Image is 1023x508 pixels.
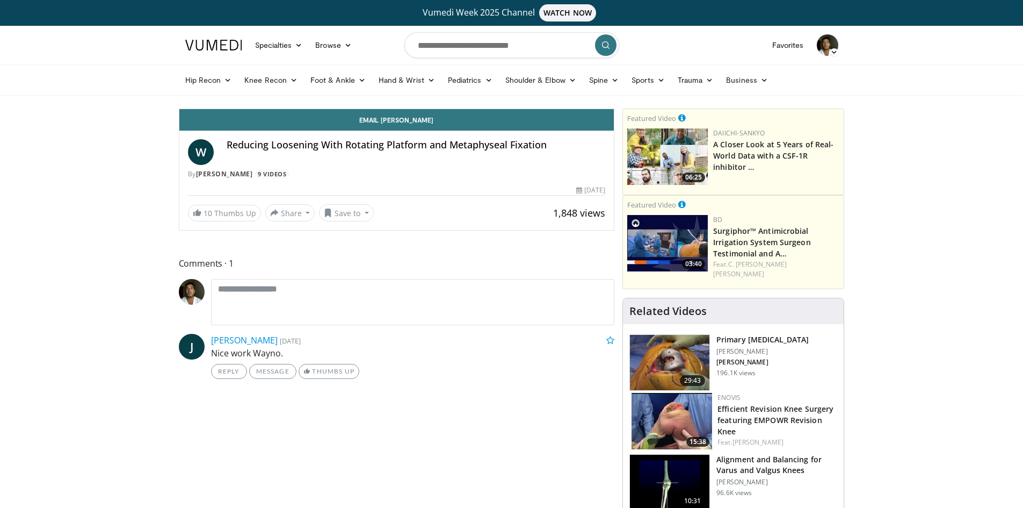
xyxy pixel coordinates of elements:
[188,139,214,165] a: W
[717,438,835,447] div: Feat.
[716,478,837,486] p: [PERSON_NAME]
[583,69,625,91] a: Spine
[211,347,615,360] p: Nice work Wayno.
[682,259,705,269] span: 03:40
[265,204,315,221] button: Share
[627,128,708,185] a: 06:25
[686,437,709,447] span: 15:38
[817,34,838,56] img: Avatar
[249,364,296,379] a: Message
[716,334,809,345] h3: Primary [MEDICAL_DATA]
[671,69,720,91] a: Trauma
[716,369,756,377] p: 196.1K views
[255,169,290,178] a: 9 Videos
[682,173,705,182] span: 06:25
[227,139,606,151] h4: Reducing Loosening With Rotating Platform and Metaphyseal Fixation
[188,169,606,179] div: By
[713,260,787,278] a: C. [PERSON_NAME] [PERSON_NAME]
[179,109,614,131] a: Email [PERSON_NAME]
[211,334,278,346] a: [PERSON_NAME]
[627,128,708,185] img: 93c22cae-14d1-47f0-9e4a-a244e824b022.png.150x105_q85_crop-smart_upscale.jpg
[211,364,247,379] a: Reply
[185,40,242,51] img: VuMedi Logo
[309,34,358,56] a: Browse
[630,335,709,391] img: 297061_3.png.150x105_q85_crop-smart_upscale.jpg
[204,208,212,218] span: 10
[720,69,774,91] a: Business
[539,4,596,22] span: WATCH NOW
[627,215,708,271] img: 70422da6-974a-44ac-bf9d-78c82a89d891.150x105_q85_crop-smart_upscale.jpg
[713,226,811,259] a: Surgiphor™ Antimicrobial Irrigation System Surgeon Testimonial and A…
[553,206,605,219] span: 1,848 views
[629,305,707,318] h4: Related Videos
[196,169,253,178] a: [PERSON_NAME]
[249,34,309,56] a: Specialties
[304,69,372,91] a: Foot & Ankle
[625,69,671,91] a: Sports
[404,32,619,58] input: Search topics, interventions
[716,454,837,476] h3: Alignment and Balancing for Varus and Valgus Knees
[717,404,833,437] a: Efficient Revision Knee Surgery featuring EMPOWR Revision Knee
[179,334,205,360] a: J
[732,438,783,447] a: [PERSON_NAME]
[319,204,374,221] button: Save to
[238,69,304,91] a: Knee Recon
[187,4,837,22] a: Vumedi Week 2025 ChannelWATCH NOW
[632,393,712,449] img: 2c6dc023-217a-48ee-ae3e-ea951bf834f3.150x105_q85_crop-smart_upscale.jpg
[188,205,261,221] a: 10 Thumbs Up
[629,334,837,391] a: 29:43 Primary [MEDICAL_DATA] [PERSON_NAME] [PERSON_NAME] 196.1K views
[713,215,722,224] a: BD
[716,489,752,497] p: 96.6K views
[716,358,809,367] p: [PERSON_NAME]
[717,393,741,402] a: Enovis
[179,279,205,305] img: Avatar
[627,215,708,271] a: 03:40
[713,260,839,279] div: Feat.
[499,69,583,91] a: Shoulder & Elbow
[627,113,676,123] small: Featured Video
[713,139,833,172] a: A Closer Look at 5 Years of Real-World Data with a CSF-1R inhibitor …
[576,185,605,195] div: [DATE]
[766,34,810,56] a: Favorites
[441,69,499,91] a: Pediatrics
[280,336,301,346] small: [DATE]
[713,128,765,138] a: Daiichi-Sankyo
[179,256,615,270] span: Comments 1
[632,393,712,449] a: 15:38
[716,347,809,356] p: [PERSON_NAME]
[299,364,359,379] a: Thumbs Up
[372,69,441,91] a: Hand & Wrist
[680,496,706,506] span: 10:31
[680,375,706,386] span: 29:43
[179,69,238,91] a: Hip Recon
[627,200,676,210] small: Featured Video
